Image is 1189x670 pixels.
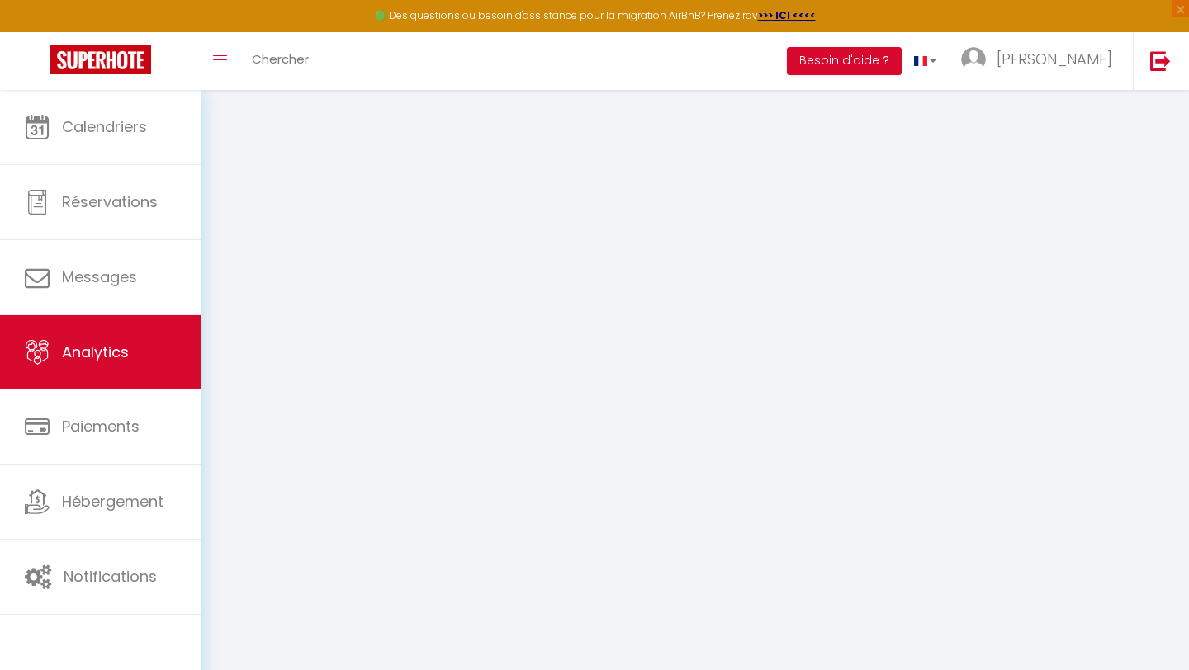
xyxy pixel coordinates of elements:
span: Analytics [62,342,129,362]
img: logout [1150,50,1171,71]
img: ... [961,47,986,72]
span: Calendriers [62,116,147,137]
a: >>> ICI <<<< [758,8,816,22]
button: Besoin d'aide ? [787,47,902,75]
span: [PERSON_NAME] [997,49,1112,69]
a: ... [PERSON_NAME] [949,32,1133,90]
span: Messages [62,267,137,287]
span: Notifications [64,566,157,587]
span: Hébergement [62,491,163,512]
img: Super Booking [50,45,151,74]
span: Paiements [62,416,140,436]
span: Chercher [252,50,309,68]
span: Réservations [62,191,158,212]
a: Chercher [239,32,321,90]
